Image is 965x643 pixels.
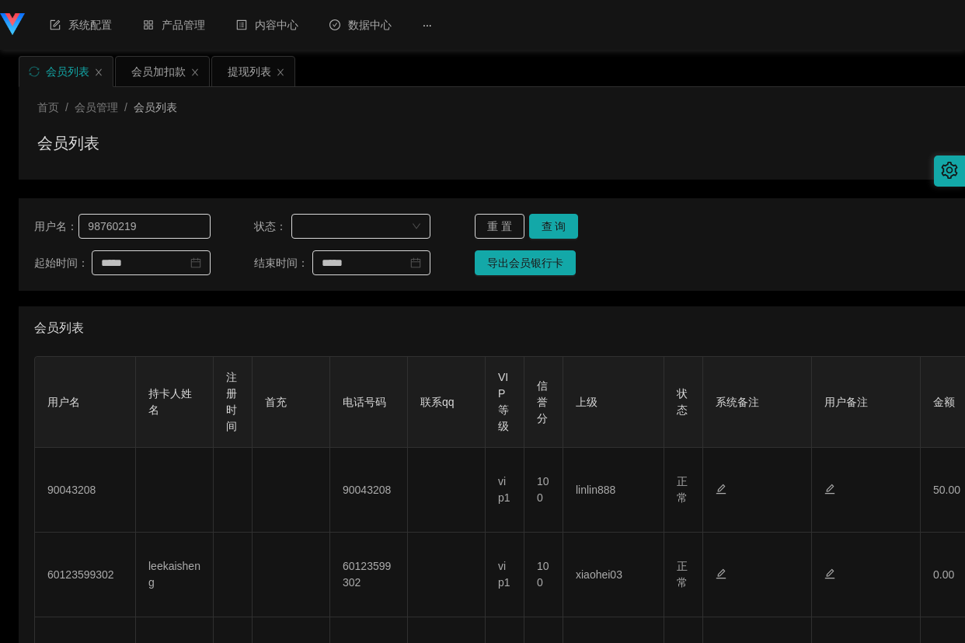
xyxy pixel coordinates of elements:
[524,533,563,617] td: 100
[677,475,688,504] span: 正常
[124,101,127,114] span: /
[37,131,99,155] h1: 会员列表
[148,387,192,416] span: 持卡人姓名
[423,19,432,31] span: ···
[46,57,89,86] div: 会员列表
[29,66,40,77] i: 图标: sync
[933,396,955,408] span: 金额
[486,533,524,617] td: vip1
[37,101,59,114] span: 首页
[329,19,340,30] i: 图标: check-circle-o
[265,396,287,408] span: 首充
[236,19,298,31] span: 内容中心
[941,162,958,179] i: 图标: setting
[226,371,237,432] span: 注册时间
[330,448,408,533] td: 90043208
[537,379,548,425] span: 信誉分
[236,19,247,30] i: 图标: profile
[498,371,509,432] span: VIP等级
[824,396,868,408] span: 用户备注
[75,101,118,114] span: 会员管理
[563,448,664,533] td: linlin888
[136,533,214,617] td: leekaisheng
[420,396,455,408] span: 联系qq
[50,19,112,31] span: 系统配置
[329,19,392,31] span: 数据中心
[524,448,563,533] td: 100
[330,533,408,617] td: 60123599302
[529,214,579,239] button: 查 询
[716,568,726,579] i: 图标: edit
[35,448,136,533] td: 90043208
[190,257,201,268] i: 图标: calendar
[78,214,210,239] input: 请输入用户名
[228,57,271,86] div: 提现列表
[34,255,92,271] span: 起始时间：
[475,250,576,275] button: 导出会员银行卡
[486,448,524,533] td: vip1
[576,396,597,408] span: 上级
[254,218,291,235] span: 状态：
[35,533,136,617] td: 60123599302
[131,57,186,86] div: 会员加扣款
[824,484,835,494] i: 图标: edit
[65,101,68,114] span: /
[475,214,524,239] button: 重 置
[50,19,61,30] i: 图标: form
[716,484,726,494] i: 图标: edit
[34,218,78,235] span: 用户名：
[143,19,154,30] i: 图标: appstore-o
[677,387,688,416] span: 状态
[47,396,80,408] span: 用户名
[677,560,688,589] span: 正常
[410,257,421,268] i: 图标: calendar
[563,533,664,617] td: xiaohei03
[134,101,177,114] span: 会员列表
[412,222,421,232] i: 图标: down
[94,68,103,77] i: 图标: close
[343,396,386,408] span: 电话号码
[143,19,205,31] span: 产品管理
[190,68,200,77] i: 图标: close
[716,396,759,408] span: 系统备注
[276,68,285,77] i: 图标: close
[254,255,312,271] span: 结束时间：
[34,319,84,344] span: 会员列表
[824,568,835,579] i: 图标: edit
